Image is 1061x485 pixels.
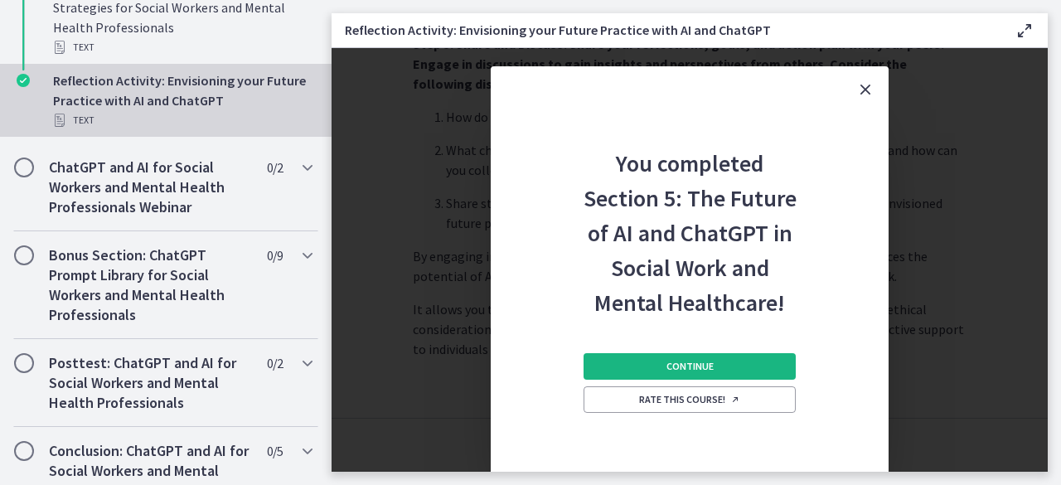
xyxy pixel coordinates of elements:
a: Rate this course! Opens in a new window [584,386,796,413]
i: Completed [17,74,30,87]
button: Continue [584,353,796,380]
i: Opens in a new window [730,395,740,405]
span: 0 / 2 [267,353,283,373]
h3: Reflection Activity: Envisioning your Future Practice with AI and ChatGPT [345,20,988,40]
span: Rate this course! [639,393,740,406]
div: Text [53,37,312,57]
button: Close [842,66,889,113]
h2: ChatGPT and AI for Social Workers and Mental Health Professionals Webinar [49,158,251,217]
div: Text [53,110,312,130]
span: 0 / 9 [267,245,283,265]
span: Continue [666,360,714,373]
span: 0 / 2 [267,158,283,177]
h2: You completed Section 5: The Future of AI and ChatGPT in Social Work and Mental Healthcare! [580,113,799,320]
div: Reflection Activity: Envisioning your Future Practice with AI and ChatGPT [53,70,312,130]
h2: Posttest: ChatGPT and AI for Social Workers and Mental Health Professionals [49,353,251,413]
span: 0 / 5 [267,441,283,461]
h2: Bonus Section: ChatGPT Prompt Library for Social Workers and Mental Health Professionals [49,245,251,325]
